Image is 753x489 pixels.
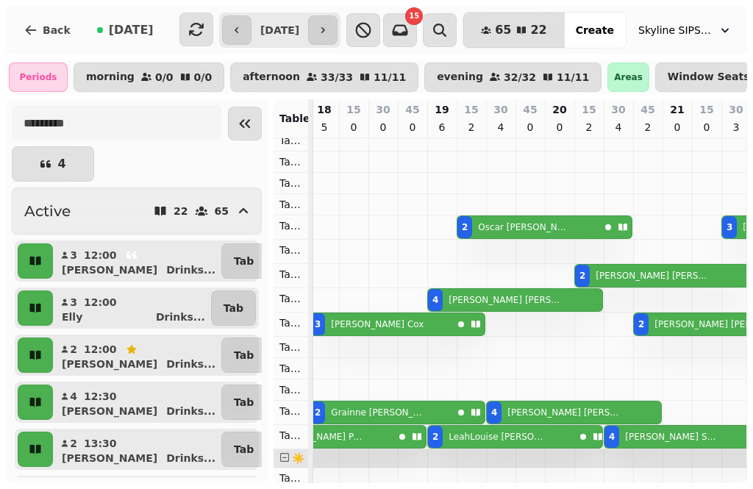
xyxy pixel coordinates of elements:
[156,310,205,324] p: Drinks ...
[84,436,117,451] p: 13:30
[234,348,254,363] p: Tab
[84,389,117,404] p: 12:30
[279,471,302,485] p: Table 301
[374,72,406,82] p: 11 / 11
[211,290,256,326] button: Tab
[56,290,208,326] button: 312:00EllyDrinks...
[346,102,360,117] p: 15
[729,102,743,117] p: 30
[432,431,438,443] div: 2
[437,71,483,83] p: evening
[292,452,369,464] span: ☀️ Open Air 1
[495,24,511,36] span: 65
[331,318,424,330] p: [PERSON_NAME] Cox
[348,120,360,135] p: 0
[609,431,615,443] div: 4
[279,154,302,169] p: Table 202
[12,146,94,182] button: 4
[576,25,614,35] span: Create
[730,120,742,135] p: 3
[424,63,602,92] button: evening32/3211/11
[491,407,497,418] div: 4
[86,71,135,83] p: morning
[318,120,330,135] p: 5
[279,340,302,354] p: Table 210
[215,206,229,216] p: 65
[62,404,157,418] p: [PERSON_NAME]
[317,102,331,117] p: 18
[504,72,536,82] p: 32 / 32
[463,13,565,48] button: 6522
[279,361,302,376] p: Table 211
[493,102,507,117] p: 30
[668,71,750,83] p: Window Seats
[405,102,419,117] p: 45
[279,176,302,190] p: Table 203
[279,218,302,233] p: Table 205
[376,102,390,117] p: 30
[155,72,174,82] p: 0 / 0
[62,263,157,277] p: [PERSON_NAME]
[279,197,302,212] p: Table 204
[462,221,468,233] div: 2
[409,13,419,20] span: 15
[554,120,565,135] p: 0
[279,113,310,124] span: Table
[279,291,302,306] p: Table 208
[166,404,215,418] p: Drinks ...
[638,318,644,330] div: 2
[377,120,389,135] p: 0
[449,431,545,443] p: LeahLouise [PERSON_NAME]
[507,407,621,418] p: [PERSON_NAME] [PERSON_NAME]
[671,120,683,135] p: 0
[69,389,78,404] p: 4
[315,407,321,418] div: 2
[166,357,215,371] p: Drinks ...
[234,442,254,457] p: Tab
[465,120,477,135] p: 2
[234,395,254,410] p: Tab
[279,267,302,282] p: Table 207
[579,270,585,282] div: 2
[84,248,117,263] p: 12:00
[432,294,438,306] div: 4
[221,385,266,420] button: Tab
[638,23,712,38] span: Skyline SIPS SJQ
[69,248,78,263] p: 3
[640,102,654,117] p: 45
[642,120,654,135] p: 2
[56,338,218,373] button: 212:00[PERSON_NAME]Drinks...
[279,133,302,148] p: Table 201
[449,294,562,306] p: [PERSON_NAME] [PERSON_NAME]
[530,24,546,36] span: 22
[279,315,302,330] p: Table 209
[557,72,589,82] p: 11 / 11
[12,188,262,235] button: Active2265
[478,221,571,233] p: Oscar [PERSON_NAME]
[221,432,266,467] button: Tab
[699,102,713,117] p: 15
[85,13,165,48] button: [DATE]
[435,102,449,117] p: 19
[523,102,537,117] p: 45
[174,206,188,216] p: 22
[69,342,78,357] p: 2
[701,120,713,135] p: 0
[62,451,157,465] p: [PERSON_NAME]
[74,63,224,92] button: morning0/00/0
[109,24,154,36] span: [DATE]
[464,102,478,117] p: 15
[69,436,78,451] p: 2
[56,432,218,467] button: 213:30[PERSON_NAME]Drinks...
[436,120,448,135] p: 6
[24,201,71,221] h2: Active
[56,385,218,420] button: 412:30[PERSON_NAME]Drinks...
[43,25,71,35] span: Back
[625,431,718,443] p: [PERSON_NAME] Saker
[670,102,684,117] p: 21
[84,295,117,310] p: 12:00
[84,342,117,357] p: 12:00
[727,221,732,233] div: 3
[331,407,424,418] p: Grainne [PERSON_NAME]
[583,120,595,135] p: 2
